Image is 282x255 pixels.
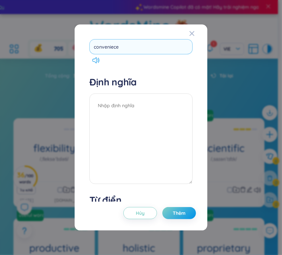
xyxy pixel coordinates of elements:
[189,24,207,43] button: Close
[89,39,193,54] input: Nhập từ mới
[136,210,145,216] span: Hủy
[89,76,193,88] h4: Định nghĩa
[173,210,186,216] span: Thêm
[89,194,193,206] h1: Từ điển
